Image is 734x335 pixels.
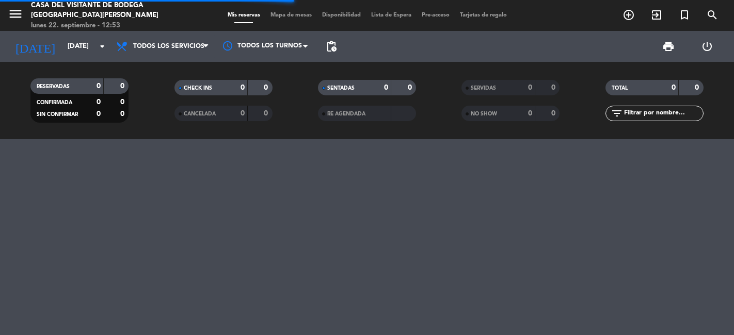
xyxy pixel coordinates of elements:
span: RE AGENDADA [327,111,365,116]
span: SERVIDAS [471,86,496,91]
i: filter_list [611,107,623,120]
strong: 0 [241,110,245,117]
span: RESERVADAS [37,84,70,89]
i: [DATE] [8,35,62,58]
button: menu [8,6,23,25]
strong: 0 [384,84,388,91]
i: power_settings_new [701,40,713,53]
strong: 0 [264,84,270,91]
span: print [662,40,675,53]
strong: 0 [695,84,701,91]
span: SIN CONFIRMAR [37,112,78,117]
i: menu [8,6,23,22]
i: exit_to_app [650,9,663,21]
strong: 0 [408,84,414,91]
strong: 0 [241,84,245,91]
span: Tarjetas de regalo [455,12,512,18]
strong: 0 [264,110,270,117]
strong: 0 [120,82,126,90]
span: CANCELADA [184,111,216,116]
span: NO SHOW [471,111,497,116]
strong: 0 [551,110,557,117]
strong: 0 [120,98,126,106]
span: Pre-acceso [417,12,455,18]
div: lunes 22. septiembre - 12:53 [31,21,176,31]
strong: 0 [97,98,101,106]
span: Todos los servicios [133,43,204,50]
span: CONFIRMADA [37,100,72,105]
span: Mis reservas [222,12,265,18]
strong: 0 [97,110,101,118]
i: arrow_drop_down [96,40,108,53]
span: TOTAL [612,86,628,91]
span: Mapa de mesas [265,12,317,18]
span: Lista de Espera [366,12,417,18]
span: Disponibilidad [317,12,366,18]
i: turned_in_not [678,9,691,21]
span: pending_actions [325,40,338,53]
strong: 0 [528,84,532,91]
input: Filtrar por nombre... [623,108,703,119]
strong: 0 [97,82,101,90]
strong: 0 [528,110,532,117]
i: add_circle_outline [623,9,635,21]
div: Casa del Visitante de Bodega [GEOGRAPHIC_DATA][PERSON_NAME] [31,1,176,21]
span: SENTADAS [327,86,355,91]
span: CHECK INS [184,86,212,91]
strong: 0 [551,84,557,91]
strong: 0 [120,110,126,118]
i: search [706,9,719,21]
strong: 0 [672,84,676,91]
div: LOG OUT [688,31,727,62]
